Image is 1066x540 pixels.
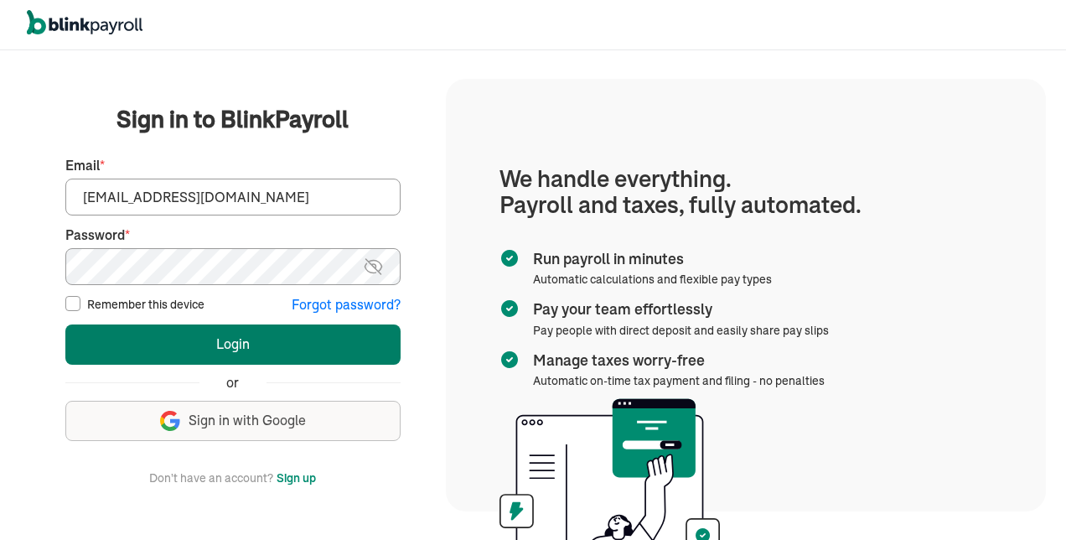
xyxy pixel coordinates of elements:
button: Login [65,325,401,365]
img: google [160,411,180,431]
img: logo [27,10,142,35]
span: Automatic calculations and flexible pay types [533,272,772,287]
button: Sign in with Google [65,401,401,441]
label: Remember this device [87,296,204,313]
img: checkmark [499,248,520,268]
span: Sign in with Google [189,411,306,430]
span: Automatic on-time tax payment and filing - no penalties [533,373,825,388]
label: Password [65,226,401,245]
span: Run payroll in minutes [533,248,765,270]
img: checkmark [499,350,520,370]
img: checkmark [499,299,520,319]
button: Forgot password? [292,295,401,314]
h1: We handle everything. Payroll and taxes, fully automated. [499,166,992,218]
label: Email [65,156,401,175]
span: Pay people with direct deposit and easily share pay slips [533,323,829,338]
span: Manage taxes worry-free [533,350,818,371]
span: Don't have an account? [149,468,273,488]
iframe: Chat Widget [982,460,1066,540]
button: Sign up [277,468,316,488]
span: Pay your team effortlessly [533,299,822,320]
img: eye [363,257,384,277]
span: Sign in to BlinkPayroll [116,102,349,136]
input: Your email address [65,179,401,215]
span: or [226,373,239,392]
